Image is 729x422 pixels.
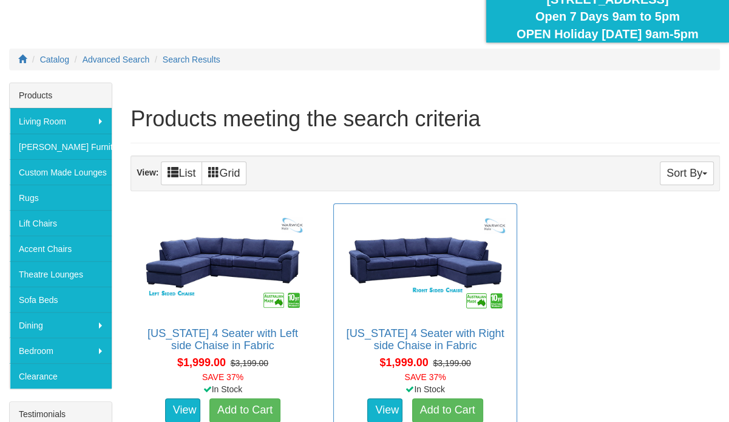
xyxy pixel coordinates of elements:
div: In Stock [128,383,317,395]
a: Search Results [163,55,220,64]
img: Arizona 4 Seater with Left side Chaise in Fabric [137,210,308,315]
a: [US_STATE] 4 Seater with Left side Chaise in Fabric [147,327,298,352]
a: Sofa Beds [10,287,112,312]
div: Products [10,83,112,108]
a: Advanced Search [83,55,150,64]
span: $1,999.00 [379,356,428,369]
a: Clearance [10,363,112,389]
a: Dining [10,312,112,338]
a: [PERSON_NAME] Furniture [10,134,112,159]
a: [US_STATE] 4 Seater with Right side Chaise in Fabric [347,327,504,352]
span: $1,999.00 [177,356,226,369]
a: List [161,162,202,185]
font: SAVE 37% [404,372,446,382]
button: Sort By [660,162,714,185]
font: SAVE 37% [202,372,243,382]
a: Custom Made Lounges [10,159,112,185]
h1: Products meeting the search criteria [131,107,720,131]
img: Arizona 4 Seater with Right side Chaise in Fabric [340,210,511,315]
strong: View: [137,168,158,177]
a: Rugs [10,185,112,210]
del: $3,199.00 [433,358,470,368]
a: Theatre Lounges [10,261,112,287]
a: Bedroom [10,338,112,363]
a: Lift Chairs [10,210,112,236]
a: Catalog [40,55,69,64]
del: $3,199.00 [231,358,268,368]
div: In Stock [331,383,520,395]
a: Accent Chairs [10,236,112,261]
a: Living Room [10,108,112,134]
a: Grid [202,162,246,185]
